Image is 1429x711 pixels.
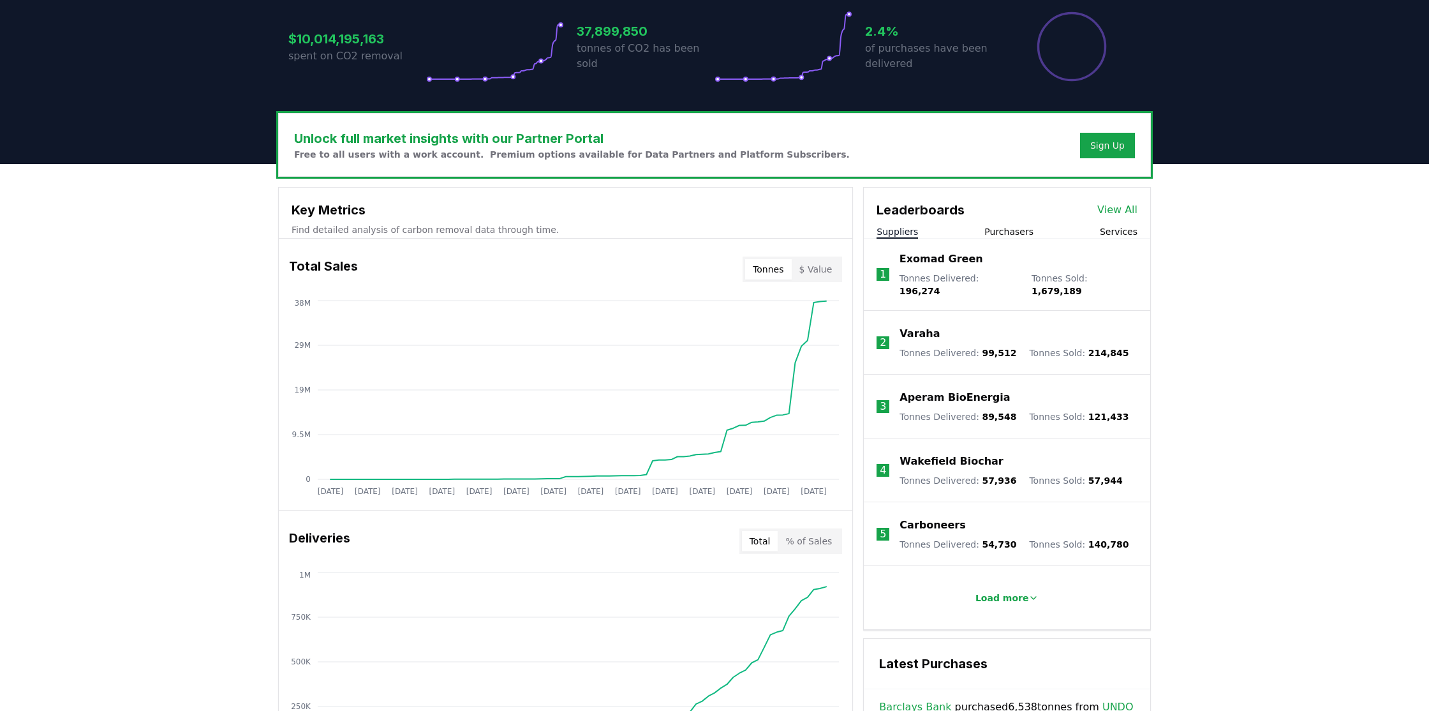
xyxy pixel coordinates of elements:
span: 54,730 [982,539,1016,550]
button: Tonnes [745,259,791,280]
button: % of Sales [778,531,840,551]
a: Exomad Green [900,251,983,267]
tspan: [DATE] [466,487,492,496]
span: 140,780 [1088,539,1129,550]
tspan: 0 [306,475,311,484]
p: Tonnes Delivered : [900,272,1019,297]
tspan: [DATE] [727,487,753,496]
p: 5 [880,527,886,542]
h3: 2.4% [865,22,1003,41]
p: Load more [975,592,1029,604]
span: 1,679,189 [1032,286,1082,296]
p: Tonnes Sold : [1029,538,1129,551]
tspan: 38M [294,299,311,308]
button: Sign Up [1080,133,1135,158]
tspan: [DATE] [689,487,715,496]
tspan: [DATE] [578,487,604,496]
tspan: 29M [294,341,311,350]
span: 121,433 [1088,412,1129,422]
button: Suppliers [877,225,918,238]
a: Aperam BioEnergia [900,390,1010,405]
h3: Latest Purchases [879,654,1135,673]
h3: Leaderboards [877,200,965,220]
span: 99,512 [982,348,1016,358]
p: Tonnes Sold : [1029,474,1122,487]
span: 214,845 [1088,348,1129,358]
button: Load more [965,585,1049,611]
span: 196,274 [900,286,940,296]
p: Tonnes Delivered : [900,474,1016,487]
p: Tonnes Delivered : [900,538,1016,551]
h3: Deliveries [289,528,350,554]
a: Sign Up [1090,139,1125,152]
button: Total [742,531,778,551]
span: 89,548 [982,412,1016,422]
h3: 37,899,850 [577,22,714,41]
tspan: [DATE] [615,487,641,496]
tspan: 250K [291,702,311,711]
button: Purchasers [984,225,1033,238]
p: spent on CO2 removal [288,49,426,64]
p: tonnes of CO2 has been sold [577,41,714,71]
h3: Unlock full market insights with our Partner Portal [294,129,850,148]
p: of purchases have been delivered [865,41,1003,71]
button: Services [1100,225,1137,238]
tspan: [DATE] [764,487,790,496]
tspan: [DATE] [392,487,418,496]
p: Tonnes Delivered : [900,347,1016,359]
tspan: [DATE] [801,487,827,496]
p: 4 [880,463,886,478]
tspan: 1M [299,571,311,580]
div: Percentage of sales delivered [1036,11,1107,82]
p: Tonnes Sold : [1032,272,1137,297]
a: Varaha [900,326,940,341]
tspan: [DATE] [652,487,678,496]
tspan: 19M [294,385,311,394]
p: Free to all users with a work account. Premium options available for Data Partners and Platform S... [294,148,850,161]
p: Find detailed analysis of carbon removal data through time. [292,223,840,236]
h3: Key Metrics [292,200,840,220]
h3: Total Sales [289,257,358,282]
span: 57,944 [1088,475,1123,486]
tspan: [DATE] [503,487,529,496]
p: Tonnes Sold : [1029,347,1129,359]
tspan: [DATE] [318,487,344,496]
a: View All [1097,202,1137,218]
a: Wakefield Biochar [900,454,1003,469]
tspan: [DATE] [429,487,455,496]
a: Carboneers [900,518,965,533]
p: Tonnes Delivered : [900,410,1016,423]
button: $ Value [792,259,840,280]
tspan: [DATE] [540,487,566,496]
tspan: 500K [291,657,311,666]
h3: $10,014,195,163 [288,29,426,49]
tspan: 9.5M [292,430,311,439]
p: 2 [880,335,886,350]
p: 1 [880,267,886,282]
p: 3 [880,399,886,414]
span: 57,936 [982,475,1016,486]
p: Tonnes Sold : [1029,410,1129,423]
tspan: 750K [291,613,311,622]
tspan: [DATE] [355,487,381,496]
